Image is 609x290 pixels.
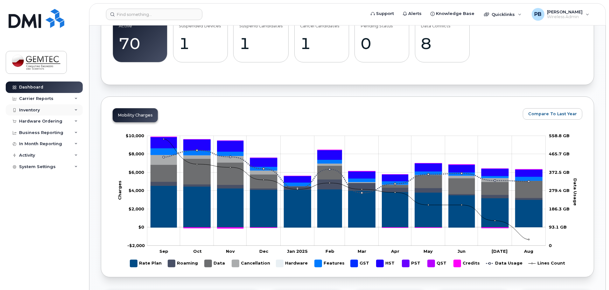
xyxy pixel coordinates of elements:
span: [PERSON_NAME] [547,9,583,14]
div: Patricia Boulanger [527,8,594,21]
div: 0 [360,34,403,53]
tspan: Mar [358,249,366,254]
tspan: $2,000 [129,206,144,211]
g: Hardware [276,257,308,270]
g: Hardware [150,155,542,227]
a: Support [366,7,398,20]
g: Features [315,257,345,270]
tspan: Apr [391,249,399,254]
g: Data [150,159,542,198]
a: Active70 [119,18,162,59]
g: Chart [117,133,579,270]
a: Pending Status0 [360,18,403,59]
g: $0 [129,206,144,211]
g: $0 [126,133,144,138]
a: Cancel Candidates1 [300,18,343,59]
a: Suspended Devices1 [179,18,222,59]
tspan: Jan 2025 [287,249,308,254]
tspan: Charges [117,180,122,200]
div: 8 [421,34,464,53]
a: Data Conflicts8 [421,18,464,59]
g: Credits [454,257,480,270]
g: Rate Plan [130,257,162,270]
tspan: Data Usage [573,178,578,205]
tspan: $8,000 [129,151,144,156]
tspan: $4,000 [129,188,144,193]
tspan: Aug [524,249,533,254]
tspan: 93.1 GB [549,224,567,230]
tspan: 372.5 GB [549,170,570,175]
tspan: Dec [259,249,269,254]
tspan: $6,000 [129,170,144,175]
a: Alerts [398,7,426,20]
tspan: 465.7 GB [549,151,570,156]
span: Knowledge Base [436,11,474,17]
span: Alerts [408,11,422,17]
a: Suspend Candidates1 [239,18,283,59]
tspan: Sep [159,249,168,254]
g: GST [351,257,370,270]
span: Support [376,11,394,17]
span: Compare To Last Year [528,111,577,117]
span: Quicklinks [492,12,515,17]
g: Cancellation [232,257,270,270]
g: Rate Plan [150,186,542,227]
a: Knowledge Base [426,7,479,20]
g: $0 [129,151,144,156]
div: 1 [239,34,283,53]
button: Compare To Last Year [523,108,582,120]
g: PST [402,257,421,270]
g: $0 [129,188,144,193]
g: Legend [130,257,565,270]
g: $0 [129,170,144,175]
tspan: 279.4 GB [549,188,570,193]
tspan: 186.3 GB [549,206,570,211]
span: PB [534,11,542,18]
div: 70 [119,34,162,53]
g: Roaming [168,257,198,270]
g: Lines Count [528,257,565,270]
g: Data [205,257,226,270]
tspan: [DATE] [492,249,507,254]
div: 1 [300,34,343,53]
g: Data Usage [486,257,522,270]
tspan: 558.8 GB [549,133,570,138]
tspan: Feb [325,249,334,254]
tspan: Oct [193,249,202,254]
tspan: 0 [549,243,552,248]
g: HST [376,257,396,270]
tspan: Nov [226,249,235,254]
g: $0 [127,243,145,248]
span: Wireless Admin [547,14,583,19]
g: Roaming [150,179,542,200]
tspan: -$2,000 [127,243,145,248]
input: Find something... [106,9,202,20]
tspan: $0 [138,224,144,230]
g: Credits [150,137,542,229]
div: Quicklinks [479,8,526,21]
tspan: May [423,249,433,254]
div: 1 [179,34,222,53]
tspan: Jun [458,249,465,254]
g: QST [428,257,447,270]
tspan: $10,000 [126,133,144,138]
